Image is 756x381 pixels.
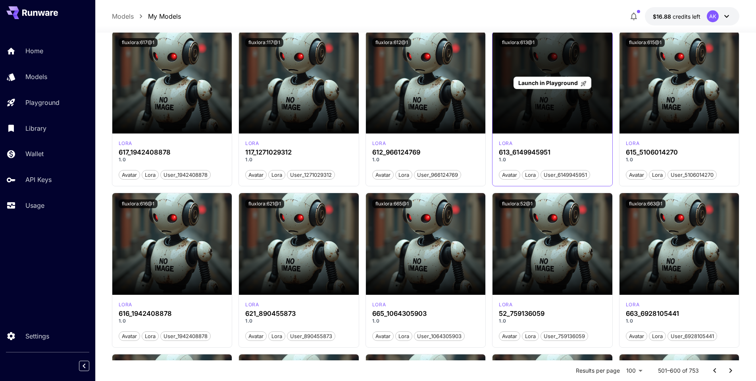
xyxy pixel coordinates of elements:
[522,171,539,179] span: lora
[626,331,647,341] button: avatar
[142,170,159,180] button: lora
[522,331,539,341] button: lora
[668,170,717,180] button: user_5106014270
[649,170,666,180] button: lora
[645,7,739,25] button: $16.87544AK
[245,331,267,341] button: avatar
[626,171,647,179] span: avatar
[161,333,210,340] span: user_1942408878
[414,171,461,179] span: user_966124769
[668,333,717,340] span: user_6928105441
[119,140,132,147] p: lora
[649,171,666,179] span: lora
[499,199,536,208] button: fluxlora:52@1
[269,171,285,179] span: lora
[119,310,226,317] h3: 616_1942408878
[626,301,639,308] div: FLUX.1 D
[245,149,352,156] h3: 117_1271029312
[499,140,512,147] div: FLUX.1 D
[112,12,181,21] nav: breadcrumb
[25,72,47,81] p: Models
[366,32,486,133] img: no-image-qHGxvh9x.jpeg
[414,333,464,340] span: user_1064305903
[522,170,539,180] button: lora
[576,367,620,375] p: Results per page
[707,10,719,22] div: AK
[373,171,393,179] span: avatar
[396,333,412,340] span: lora
[372,317,479,325] p: 1.0
[112,12,134,21] a: Models
[366,193,486,295] img: no-image-qHGxvh9x.jpeg
[499,140,512,147] p: lora
[119,301,132,308] div: FLUX.1 D
[160,331,211,341] button: user_1942408878
[518,79,578,86] span: Launch in Playground
[245,317,352,325] p: 1.0
[119,333,140,340] span: avatar
[499,171,520,179] span: avatar
[623,365,645,376] div: 100
[499,149,606,156] h3: 613_6149945951
[372,331,394,341] button: avatar
[541,170,590,180] button: user_6149945951
[79,361,89,371] button: Collapse sidebar
[395,170,412,180] button: lora
[119,149,226,156] h3: 617_1942408878
[673,13,700,20] span: credits left
[25,201,44,210] p: Usage
[619,193,739,295] img: no-image-qHGxvh9x.jpeg
[287,333,335,340] span: user_890455873
[25,149,44,159] p: Wallet
[372,140,386,147] p: lora
[25,331,49,341] p: Settings
[653,13,673,20] span: $16.88
[626,170,647,180] button: avatar
[119,171,140,179] span: avatar
[119,199,158,208] button: fluxlora:616@1
[372,199,412,208] button: fluxlora:665@1
[396,171,412,179] span: lora
[499,310,606,317] h3: 52_759136059
[245,199,284,208] button: fluxlora:621@1
[119,317,226,325] p: 1.0
[626,149,733,156] h3: 615_5106014270
[245,156,352,163] p: 1.0
[668,331,717,341] button: user_6928105441
[142,171,158,179] span: lora
[372,301,386,308] div: FLUX.1 D
[268,331,285,341] button: lora
[245,140,259,147] p: lora
[287,170,335,180] button: user_1271029312
[148,12,181,21] a: My Models
[239,193,359,295] img: no-image-qHGxvh9x.jpeg
[499,301,512,308] div: FLUX.1 D
[626,310,733,317] h3: 663_6928105441
[499,156,606,163] p: 1.0
[372,149,479,156] h3: 612_966124769
[25,124,46,133] p: Library
[245,170,267,180] button: avatar
[372,38,411,47] button: fluxlora:612@1
[499,333,520,340] span: avatar
[626,301,639,308] p: lora
[245,38,283,47] button: fluxlora:117@1
[626,38,665,47] button: fluxlora:615@1
[112,32,232,133] img: no-image-qHGxvh9x.jpeg
[246,333,266,340] span: avatar
[119,38,158,47] button: fluxlora:617@1
[649,333,666,340] span: lora
[119,170,140,180] button: avatar
[626,156,733,163] p: 1.0
[653,12,700,21] div: $16.87544
[414,331,465,341] button: user_1064305903
[372,310,479,317] div: 665_1064305903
